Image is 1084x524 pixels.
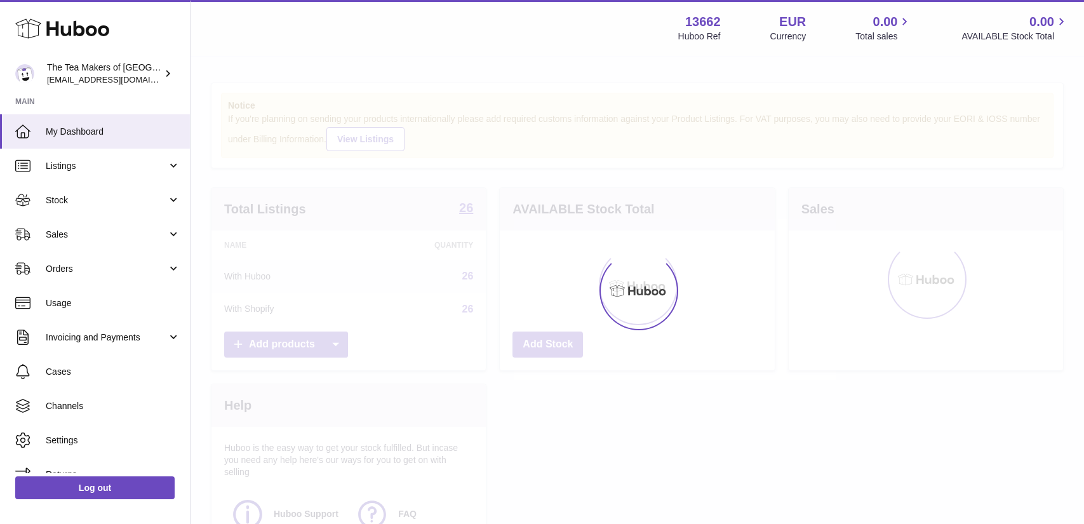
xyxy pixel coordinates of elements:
[46,400,180,412] span: Channels
[770,30,806,43] div: Currency
[855,30,912,43] span: Total sales
[678,30,721,43] div: Huboo Ref
[46,126,180,138] span: My Dashboard
[15,476,175,499] a: Log out
[46,263,167,275] span: Orders
[47,62,161,86] div: The Tea Makers of [GEOGRAPHIC_DATA]
[46,469,180,481] span: Returns
[46,332,167,344] span: Invoicing and Payments
[15,64,34,83] img: tea@theteamakers.co.uk
[47,74,187,84] span: [EMAIL_ADDRESS][DOMAIN_NAME]
[46,366,180,378] span: Cases
[1029,13,1054,30] span: 0.00
[961,30,1069,43] span: AVAILABLE Stock Total
[46,194,167,206] span: Stock
[46,160,167,172] span: Listings
[46,229,167,241] span: Sales
[685,13,721,30] strong: 13662
[779,13,806,30] strong: EUR
[855,13,912,43] a: 0.00 Total sales
[873,13,898,30] span: 0.00
[961,13,1069,43] a: 0.00 AVAILABLE Stock Total
[46,297,180,309] span: Usage
[46,434,180,447] span: Settings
